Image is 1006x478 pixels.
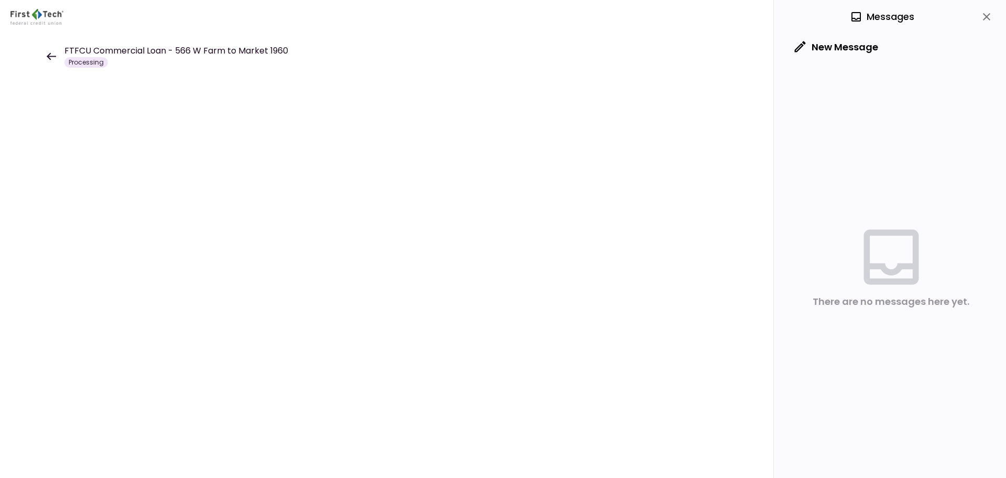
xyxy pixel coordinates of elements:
img: Partner icon [10,9,63,25]
div: There are no messages here yet. [813,294,969,310]
div: Messages [850,9,914,25]
button: close [978,8,996,26]
button: New Message [786,34,887,61]
div: Processing [64,57,108,68]
h1: FTFCU Commercial Loan - 566 W Farm to Market 1960 [64,45,288,57]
